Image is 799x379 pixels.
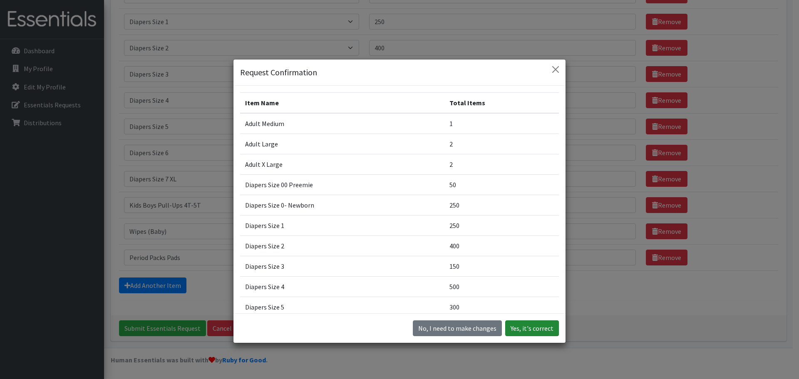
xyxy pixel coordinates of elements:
[444,154,559,175] td: 2
[444,113,559,134] td: 1
[444,216,559,236] td: 250
[240,113,444,134] td: Adult Medium
[444,297,559,317] td: 300
[240,236,444,256] td: Diapers Size 2
[240,256,444,277] td: Diapers Size 3
[505,320,559,336] button: Yes, it's correct
[240,93,444,114] th: Item Name
[444,236,559,256] td: 400
[240,195,444,216] td: Diapers Size 0- Newborn
[444,277,559,297] td: 500
[240,154,444,175] td: Adult X Large
[240,134,444,154] td: Adult Large
[240,66,317,79] h5: Request Confirmation
[549,63,562,76] button: Close
[240,175,444,195] td: Diapers Size 00 Preemie
[444,256,559,277] td: 150
[240,216,444,236] td: Diapers Size 1
[240,297,444,317] td: Diapers Size 5
[413,320,502,336] button: No I need to make changes
[240,277,444,297] td: Diapers Size 4
[444,195,559,216] td: 250
[444,93,559,114] th: Total Items
[444,134,559,154] td: 2
[444,175,559,195] td: 50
